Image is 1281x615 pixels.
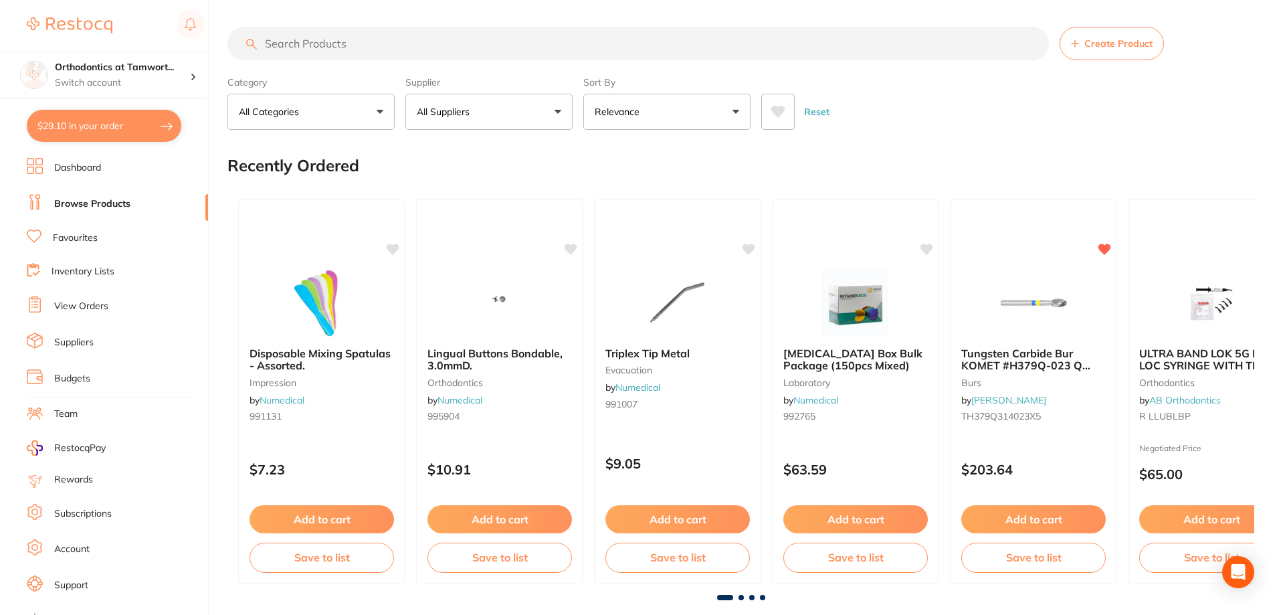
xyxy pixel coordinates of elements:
[27,17,112,33] img: Restocq Logo
[605,399,750,410] small: 991007
[405,76,573,88] label: Supplier
[961,377,1106,388] small: burs
[54,197,130,211] a: Browse Products
[54,543,90,556] a: Account
[21,62,47,88] img: Orthodontics at Tamworth
[417,105,475,118] p: All Suppliers
[961,543,1106,572] button: Save to list
[793,394,838,406] a: Numedical
[54,507,112,521] a: Subscriptions
[250,543,394,572] button: Save to list
[54,408,78,421] a: Team
[427,411,572,422] small: 995904
[27,440,106,456] a: RestocqPay
[27,440,43,456] img: RestocqPay
[54,336,94,349] a: Suppliers
[605,347,750,359] b: Triplex Tip Metal
[437,394,482,406] a: Numedical
[1168,270,1255,337] img: ULTRA BAND LOK 5G LUER LOC SYRINGE WITH TIP BLUE
[427,462,572,477] p: $10.91
[54,300,108,313] a: View Orders
[812,270,899,337] img: Retainer Box Bulk Package (150pcs Mixed)
[278,270,365,337] img: Disposable Mixing Spatulas - Assorted.
[405,94,573,130] button: All Suppliers
[605,381,660,393] span: by
[239,105,304,118] p: All Categories
[27,10,112,41] a: Restocq Logo
[427,347,572,372] b: Lingual Buttons Bondable, 3.0mmD.
[595,105,645,118] p: Relevance
[54,161,101,175] a: Dashboard
[227,27,1049,60] input: Search Products
[783,462,928,477] p: $63.59
[54,442,106,455] span: RestocqPay
[615,381,660,393] a: Numedical
[55,76,190,90] p: Switch account
[583,94,751,130] button: Relevance
[783,347,928,372] b: Retainer Box Bulk Package (150pcs Mixed)
[250,505,394,533] button: Add to cart
[605,365,750,375] small: evacuation
[427,377,572,388] small: orthodontics
[427,543,572,572] button: Save to list
[605,456,750,471] p: $9.05
[1139,394,1221,406] span: by
[800,94,833,130] button: Reset
[427,505,572,533] button: Add to cart
[55,61,190,74] h4: Orthodontics at Tamworth
[53,232,98,245] a: Favourites
[250,394,304,406] span: by
[1222,556,1254,588] div: Open Intercom Messenger
[227,76,395,88] label: Category
[250,377,394,388] small: impression
[260,394,304,406] a: Numedical
[1149,394,1221,406] a: AB Orthodontics
[605,505,750,533] button: Add to cart
[783,377,928,388] small: laboratory
[54,579,88,592] a: Support
[52,265,114,278] a: Inventory Lists
[227,94,395,130] button: All Categories
[27,110,181,142] button: $29.10 in your order
[971,394,1046,406] a: [PERSON_NAME]
[583,76,751,88] label: Sort By
[54,372,90,385] a: Budgets
[250,462,394,477] p: $7.23
[783,505,928,533] button: Add to cart
[456,270,543,337] img: Lingual Buttons Bondable, 3.0mmD.
[1084,38,1153,49] span: Create Product
[961,394,1046,406] span: by
[250,347,394,372] b: Disposable Mixing Spatulas - Assorted.
[961,505,1106,533] button: Add to cart
[427,394,482,406] span: by
[783,411,928,422] small: 992765
[605,543,750,572] button: Save to list
[227,157,359,175] h2: Recently Ordered
[54,473,93,487] a: Rewards
[961,411,1106,422] small: TH379Q314023X5
[783,394,838,406] span: by
[1060,27,1164,60] button: Create Product
[961,347,1106,372] b: Tungsten Carbide Bur KOMET #H379Q-023 Q Finisher FG x 5
[783,543,928,572] button: Save to list
[990,270,1077,337] img: Tungsten Carbide Bur KOMET #H379Q-023 Q Finisher FG x 5
[634,270,721,337] img: Triplex Tip Metal
[250,411,394,422] small: 991131
[961,462,1106,477] p: $203.64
